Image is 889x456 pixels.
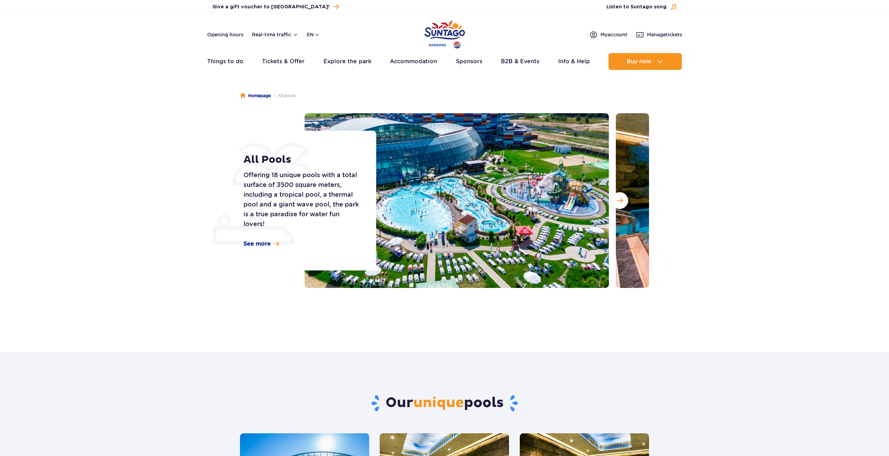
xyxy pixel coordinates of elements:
[207,53,243,70] a: Things to do
[589,30,627,39] a: Myaccount
[390,53,437,70] a: Accommodation
[305,113,609,288] img: Outdoor section of Suntago, with pools and slides, surrounded by sunbeds and greenery
[240,92,271,99] a: Homepage
[243,153,360,166] h1: All Pools
[606,3,677,10] button: Listen to Suntago song
[456,53,482,70] a: Sponsors
[307,31,320,38] button: en
[252,32,298,37] button: Real-time traffic
[611,192,628,209] button: Next slide
[243,240,279,248] a: See more
[501,53,539,70] a: B2B & Events
[323,53,371,70] a: Explore the park
[243,240,271,248] span: See more
[600,31,627,38] span: My account
[636,30,682,39] a: Managetickets
[627,58,651,65] span: Buy now
[212,2,339,12] a: Give a gift voucher to [GEOGRAPHIC_DATA]!
[212,3,329,10] span: Give a gift voucher to [GEOGRAPHIC_DATA]!
[413,394,464,412] span: unique
[609,53,682,70] button: Buy now
[558,53,590,70] a: Info & Help
[240,394,649,412] h2: Our pools
[424,17,465,50] a: Park of Poland
[262,53,305,70] a: Tickets & Offer
[243,170,360,229] p: Offering 18 unique pools with a total surface of 3500 square meters, including a tropical pool, a...
[271,92,296,99] li: All pools
[207,31,243,38] a: Opening hours
[647,31,682,38] span: Manage tickets
[606,3,666,10] span: Listen to Suntago song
